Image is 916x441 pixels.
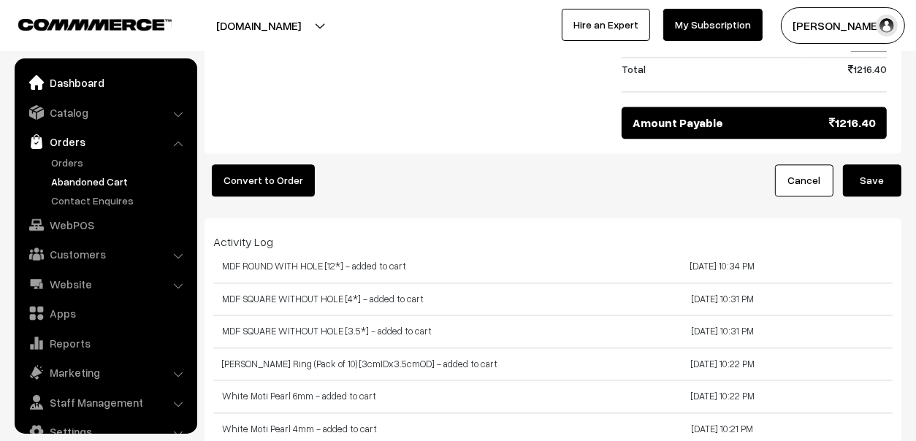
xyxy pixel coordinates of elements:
td: Total [622,58,802,92]
a: Marketing [18,359,192,386]
a: Apps [18,300,192,326]
a: Cancel [775,164,833,196]
span: Amount Payable [633,114,724,131]
a: My Subscription [663,9,763,41]
img: user [876,15,898,37]
img: COMMMERCE [18,19,172,30]
button: [PERSON_NAME]… [781,7,905,44]
td: [DATE] 10:31 PM [553,315,893,348]
td: [PERSON_NAME] Ring (Pack of 10) [3cmIDx3.5cmOD] - added to cart [213,348,553,380]
a: Hire an Expert [562,9,650,41]
a: Website [18,271,192,297]
a: Dashboard [18,69,192,96]
td: MDF ROUND WITH HOLE [12*] - added to cart [213,250,553,283]
td: 1216.40 [802,58,887,92]
div: Activity Log [213,233,893,250]
a: Reports [18,330,192,356]
button: Save [843,164,901,196]
td: MDF SQUARE WITHOUT HOLE [3.5*] - added to cart [213,315,553,348]
td: MDF SQUARE WITHOUT HOLE [4*] - added to cart [213,283,553,315]
td: White Moti Pearl 6mm - added to cart [213,380,553,413]
a: COMMMERCE [18,15,146,32]
td: [DATE] 10:22 PM [553,348,893,380]
button: [DOMAIN_NAME] [165,7,352,44]
span: 1216.40 [829,114,876,131]
button: Convert to Order [212,164,315,196]
a: Customers [18,241,192,267]
td: [DATE] 10:31 PM [553,283,893,315]
a: Contact Enquires [47,193,192,208]
td: [DATE] 10:34 PM [553,250,893,283]
a: Orders [47,155,192,170]
a: Orders [18,129,192,155]
a: Catalog [18,99,192,126]
a: WebPOS [18,212,192,238]
a: Staff Management [18,389,192,415]
a: Abandoned Cart [47,174,192,189]
td: [DATE] 10:22 PM [553,380,893,413]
